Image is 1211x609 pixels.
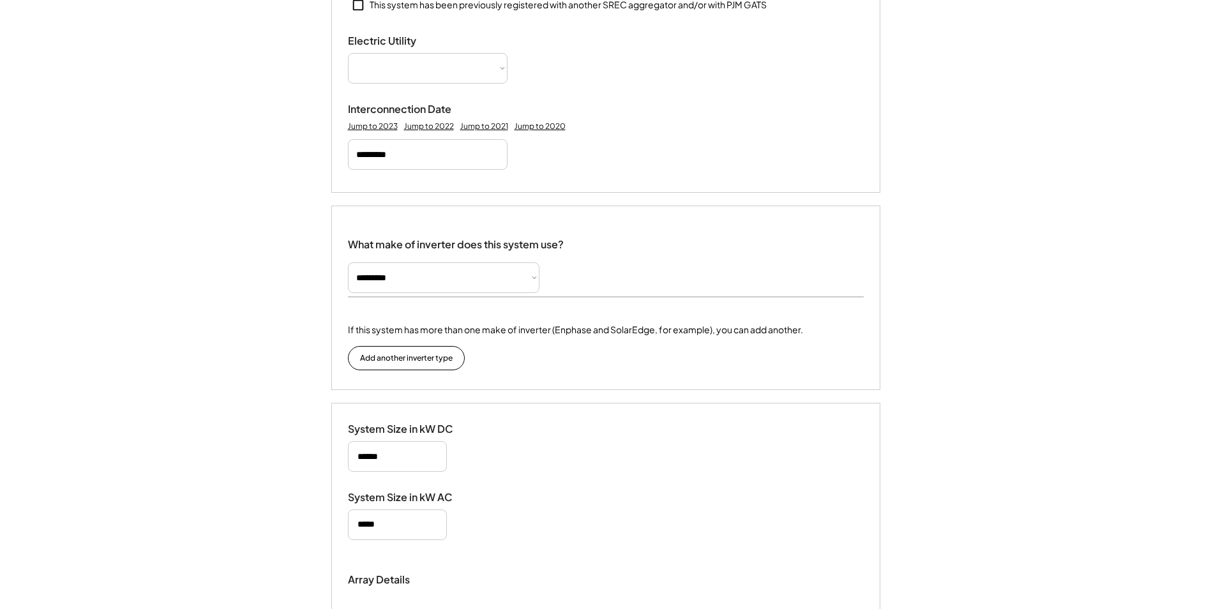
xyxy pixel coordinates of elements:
[348,423,476,436] div: System Size in kW DC
[348,346,465,370] button: Add another inverter type
[348,121,398,132] div: Jump to 2023
[348,225,564,254] div: What make of inverter does this system use?
[348,103,476,116] div: Interconnection Date
[348,491,476,504] div: System Size in kW AC
[404,121,454,132] div: Jump to 2022
[348,34,476,48] div: Electric Utility
[460,121,508,132] div: Jump to 2021
[515,121,566,132] div: Jump to 2020
[348,323,803,336] div: If this system has more than one make of inverter (Enphase and SolarEdge, for example), you can a...
[348,572,412,587] div: Array Details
